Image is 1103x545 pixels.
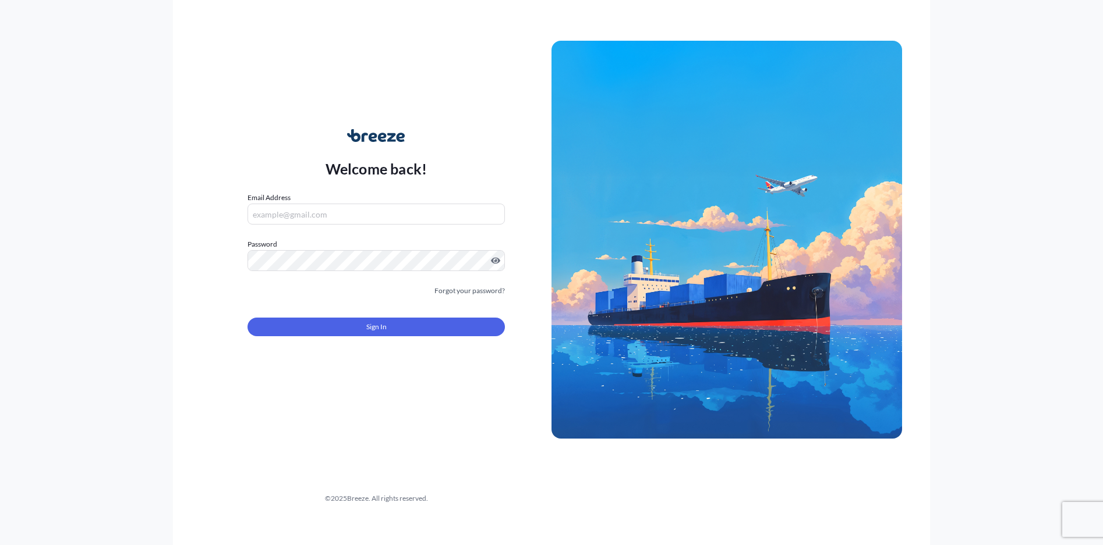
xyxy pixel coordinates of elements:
[551,41,902,439] img: Ship illustration
[201,493,551,504] div: © 2025 Breeze. All rights reserved.
[248,318,505,336] button: Sign In
[326,159,427,178] p: Welcome back!
[248,204,505,225] input: example@gmail.com
[248,238,505,250] label: Password
[248,192,291,204] label: Email Address
[491,256,500,265] button: Show password
[366,321,387,333] span: Sign In
[434,285,505,297] a: Forgot your password?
